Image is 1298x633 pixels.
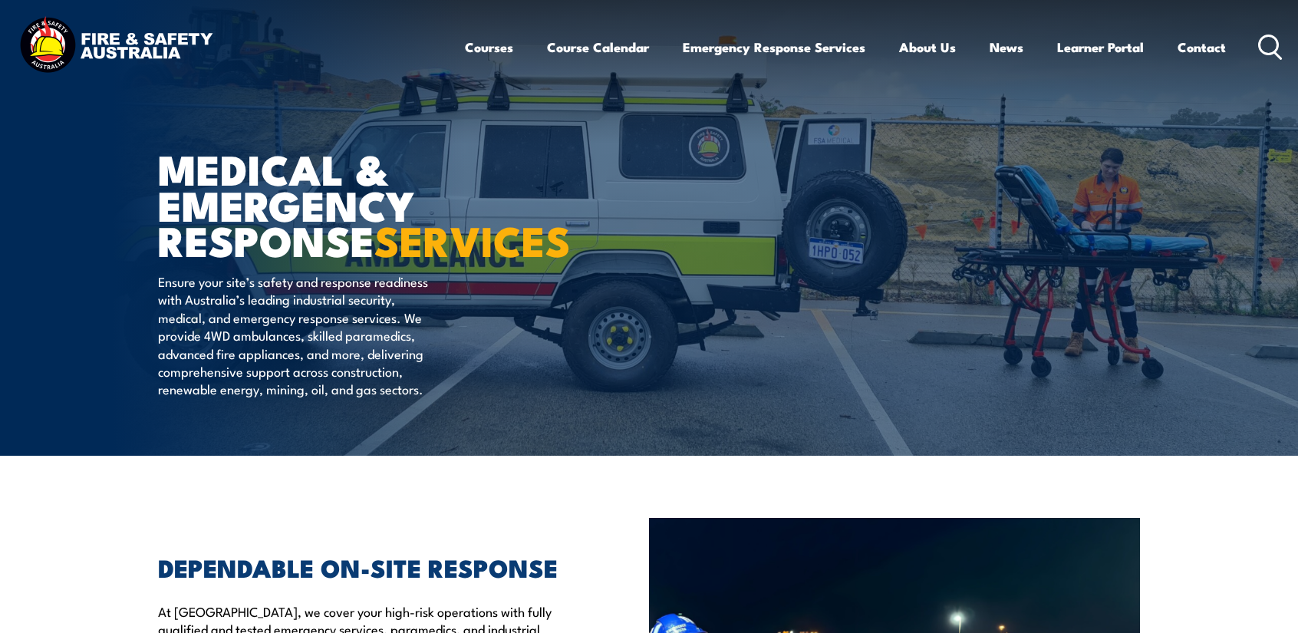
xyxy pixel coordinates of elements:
a: Courses [465,27,513,68]
a: News [990,27,1023,68]
a: About Us [899,27,956,68]
strong: SERVICES [374,207,571,271]
a: Learner Portal [1057,27,1144,68]
h2: DEPENDABLE ON-SITE RESPONSE [158,556,578,578]
a: Emergency Response Services [683,27,865,68]
p: Ensure your site’s safety and response readiness with Australia’s leading industrial security, me... [158,272,438,398]
a: Course Calendar [547,27,649,68]
a: Contact [1178,27,1226,68]
h1: MEDICAL & EMERGENCY RESPONSE [158,150,537,258]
